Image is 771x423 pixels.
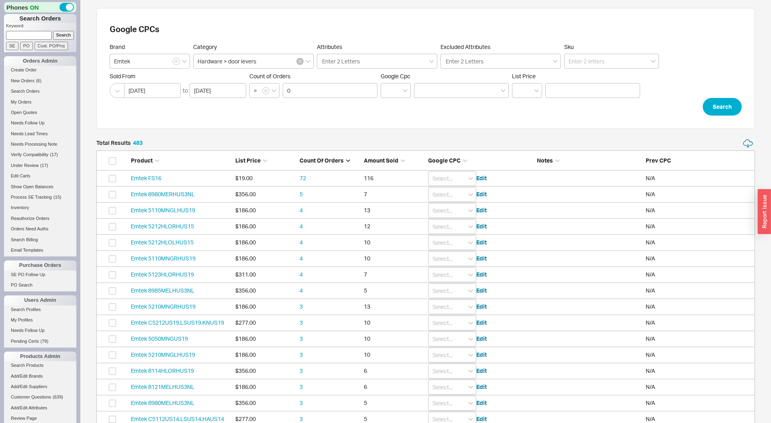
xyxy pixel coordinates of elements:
[364,254,424,262] div: 10
[651,60,656,63] svg: open menu
[110,43,125,50] span: Brand
[564,43,574,50] span: Sku
[50,152,58,157] span: ( 17 )
[428,157,533,165] div: Google CPC
[4,56,76,66] div: Orders Admin
[428,348,476,362] input: Select...
[364,270,424,279] div: 7
[249,73,290,79] span: Count of Orders
[364,303,424,311] div: 13
[235,399,256,406] span: $356.00
[235,255,256,262] span: $186.00
[317,43,342,50] span: Attributes
[428,299,476,314] input: Select...
[4,270,76,279] a: SE PO Follow Up
[41,339,49,344] span: ( 79 )
[4,98,76,106] a: My Orders
[476,367,487,375] button: Edit
[4,352,76,361] div: Products Admin
[193,43,217,50] span: Category
[364,157,424,165] div: Amount Sold
[468,386,473,389] svg: open menu
[300,335,303,342] a: 3
[182,60,187,63] svg: open menu
[131,415,224,422] a: Emtek C5112US14.LSUS14.HAUS14
[300,175,306,181] a: 72
[53,31,74,39] input: Search
[512,73,536,79] span: List Price
[300,223,303,230] a: 4
[11,78,35,83] span: New Orders
[110,73,246,80] span: Sold From
[364,415,424,423] div: 5
[364,399,424,407] div: 5
[428,283,476,298] input: Select...
[183,87,188,95] div: to
[364,367,424,375] div: 6
[476,303,487,311] button: Edit
[11,152,49,157] span: Verify Compatibility
[468,241,473,244] svg: open menu
[428,315,476,330] input: Select...
[4,414,76,423] a: Review Page
[4,225,76,233] a: Orders Need Auths
[428,187,476,202] input: Select...
[364,222,424,230] div: 12
[476,206,487,214] button: Edit
[476,399,487,407] button: Edit
[364,174,424,182] div: 116
[131,271,194,278] a: Emtek 5123HLORHUS19
[445,57,485,66] input: Excluded Attributes
[646,367,751,375] div: N/A
[4,305,76,314] a: Search Profiles
[364,319,424,327] div: 10
[476,335,487,343] button: Edit
[364,351,424,359] div: 10
[131,207,195,214] a: Emtek 5110MNGLHUS19
[235,335,256,342] span: $186.00
[4,337,76,346] a: Pending Certs(79)
[131,191,195,197] a: Emtek 8980MERHUS3NL
[646,157,671,164] span: Prev CPC
[300,287,303,294] a: 4
[476,351,487,359] button: Edit
[6,42,18,50] input: SE
[476,319,487,327] button: Edit
[110,25,159,33] h2: Google CPCs
[476,238,487,246] button: Edit
[4,140,76,148] a: Needs Processing Note
[468,338,473,341] svg: open menu
[4,161,76,170] a: Under Review(17)
[428,380,476,395] input: Select...
[4,326,76,335] a: Needs Follow Up
[300,415,303,422] a: 3
[4,316,76,324] a: My Profiles
[4,295,76,305] div: Users Admin
[300,351,303,358] a: 3
[300,207,303,214] a: 4
[537,157,553,164] span: Notes
[476,287,487,295] button: Edit
[646,335,751,343] div: N/A
[110,54,190,69] input: Select a Brand
[468,257,473,260] svg: open menu
[235,157,261,164] span: List Price
[468,209,473,212] svg: open menu
[364,335,424,343] div: 10
[428,331,476,346] input: Select...
[131,223,194,230] a: Emtek 5212HLORHUS15
[468,354,473,357] svg: open menu
[235,415,256,422] span: $277.00
[4,119,76,127] a: Needs Follow Up
[646,383,751,391] div: N/A
[646,399,751,407] div: N/A
[468,305,473,309] svg: open menu
[364,157,398,164] span: Amount Sold
[4,260,76,270] div: Purchase Orders
[133,139,143,146] span: 483
[476,222,487,230] button: Edit
[96,140,143,146] h5: Total Results
[131,383,194,390] a: Emtek 8121MELHUS3NL
[131,175,161,181] a: Emtek FS16
[4,130,76,138] a: Needs Lead Times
